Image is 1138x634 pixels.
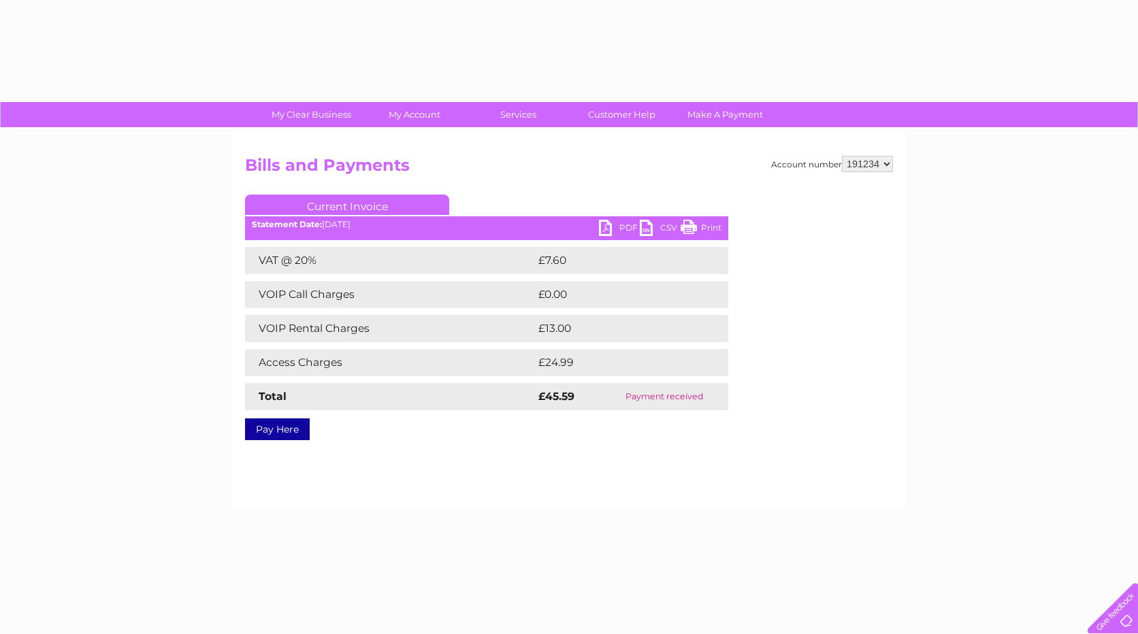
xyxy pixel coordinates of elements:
td: £7.60 [535,247,696,274]
a: Current Invoice [245,195,449,215]
a: My Clear Business [255,102,368,127]
td: VAT @ 20% [245,247,535,274]
div: [DATE] [245,220,728,229]
a: Services [462,102,574,127]
a: PDF [599,220,640,239]
strong: Total [259,390,287,403]
td: Payment received [600,383,728,410]
a: My Account [359,102,471,127]
a: CSV [640,220,681,239]
b: Statement Date: [252,219,322,229]
td: VOIP Rental Charges [245,315,535,342]
a: Pay Here [245,418,310,440]
strong: £45.59 [538,390,574,403]
td: VOIP Call Charges [245,281,535,308]
a: Customer Help [566,102,678,127]
a: Print [681,220,721,239]
td: £24.99 [535,349,702,376]
h2: Bills and Payments [245,156,893,182]
td: £0.00 [535,281,697,308]
td: £13.00 [535,315,700,342]
td: Access Charges [245,349,535,376]
div: Account number [771,156,893,172]
a: Make A Payment [669,102,781,127]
